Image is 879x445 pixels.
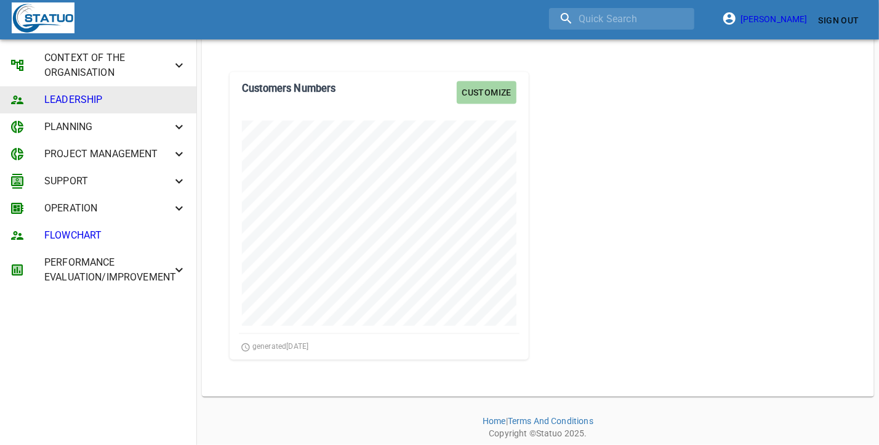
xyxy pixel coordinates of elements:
span: Customize [462,85,512,100]
span: FLOWCHART [44,228,187,243]
a: Statuo [536,429,563,439]
input: search [549,8,694,30]
h3: Customers Numbers [242,81,516,96]
span: PLANNING [44,120,172,134]
span: OPERATION [44,201,172,216]
span: PROJECT MANAGEMENT [44,147,172,161]
div: generated [DATE] [239,340,308,354]
span: LEADERSHIP [44,92,187,107]
span: Sign Out [819,13,859,28]
a: [PERSON_NAME] [726,14,814,24]
button: Sign Out [814,9,864,32]
a: Terms And Conditions [508,417,593,427]
button: Customize [457,81,516,104]
span: SUPPORT [44,174,172,189]
a: Home [483,417,506,427]
span: PERFORMANCE EVALUATION/IMPROVEMENT [44,255,172,285]
span: CONTEXT OF THE ORGANISATION [44,51,172,80]
p: | Copyright © 2025 . [202,397,874,440]
img: Statuo [12,2,74,33]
